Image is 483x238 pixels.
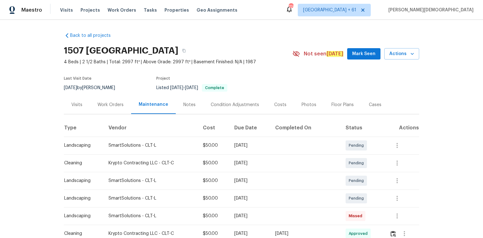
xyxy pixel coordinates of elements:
[183,102,196,108] div: Notes
[386,7,474,13] span: [PERSON_NAME][DEMOGRAPHIC_DATA]
[270,119,341,137] th: Completed On
[108,142,193,149] div: SmartSolutions - CLT-L
[64,59,292,65] span: 4 Beds | 2 1/2 Baths | Total: 2997 ft² | Above Grade: 2997 ft² | Basement Finished: N/A | 1987
[389,50,414,58] span: Actions
[144,8,157,12] span: Tasks
[164,7,189,13] span: Properties
[203,142,224,149] div: $50.00
[64,84,123,92] div: by [PERSON_NAME]
[21,7,42,13] span: Maestro
[178,45,190,56] button: Copy Address
[156,76,170,80] span: Project
[234,160,265,166] div: [DATE]
[64,178,98,184] div: Landscaping
[234,230,265,237] div: [DATE]
[349,213,365,219] span: Missed
[234,178,265,184] div: [DATE]
[108,195,193,201] div: SmartSolutions - CLT-L
[331,102,354,108] div: Floor Plans
[203,230,224,237] div: $50.00
[352,50,375,58] span: Mark Seen
[211,102,259,108] div: Condition Adjustments
[170,86,198,90] span: -
[64,160,98,166] div: Cleaning
[391,231,396,237] img: Review Icon
[275,230,336,237] div: [DATE]
[185,86,198,90] span: [DATE]
[341,119,385,137] th: Status
[64,195,98,201] div: Landscaping
[64,230,98,237] div: Cleaning
[234,195,265,201] div: [DATE]
[326,51,343,57] em: [DATE]
[64,32,124,39] a: Back to all projects
[234,142,265,149] div: [DATE]
[97,102,124,108] div: Work Orders
[71,102,82,108] div: Visits
[349,178,366,184] span: Pending
[302,102,316,108] div: Photos
[64,213,98,219] div: Landscaping
[203,213,224,219] div: $50.00
[103,119,198,137] th: Vendor
[139,101,168,108] div: Maintenance
[203,178,224,184] div: $50.00
[198,119,229,137] th: Cost
[349,142,366,149] span: Pending
[64,76,92,80] span: Last Visit Date
[349,195,366,201] span: Pending
[369,102,381,108] div: Cases
[108,213,193,219] div: SmartSolutions - CLT-L
[203,160,224,166] div: $50.00
[304,51,343,57] span: Not seen
[347,48,380,60] button: Mark Seen
[64,119,103,137] th: Type
[64,48,178,54] h2: 1507 [GEOGRAPHIC_DATA]
[108,230,193,237] div: Krypto Contracting LLC - CLT-C
[203,86,227,90] span: Complete
[274,102,286,108] div: Costs
[303,7,356,13] span: [GEOGRAPHIC_DATA] + 61
[384,48,419,60] button: Actions
[229,119,270,137] th: Due Date
[385,119,419,137] th: Actions
[156,86,227,90] span: Listed
[108,160,193,166] div: Krypto Contracting LLC - CLT-C
[64,142,98,149] div: Landscaping
[108,178,193,184] div: SmartSolutions - CLT-L
[80,7,100,13] span: Projects
[64,86,77,90] span: [DATE]
[349,230,370,237] span: Approved
[108,7,136,13] span: Work Orders
[234,213,265,219] div: [DATE]
[349,160,366,166] span: Pending
[170,86,183,90] span: [DATE]
[60,7,73,13] span: Visits
[203,195,224,201] div: $50.00
[289,4,293,10] div: 725
[197,7,237,13] span: Geo Assignments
